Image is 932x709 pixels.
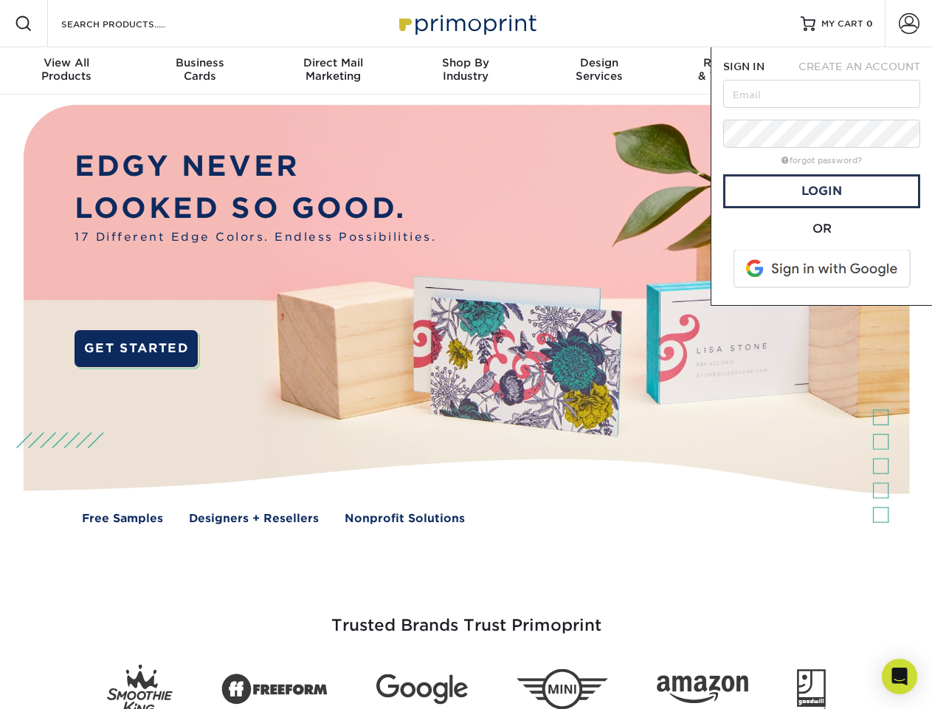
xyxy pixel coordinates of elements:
div: Cards [133,56,266,83]
input: SEARCH PRODUCTS..... [60,15,204,32]
div: Services [533,56,666,83]
a: Shop ByIndustry [399,47,532,95]
span: Direct Mail [266,56,399,69]
a: Resources& Templates [666,47,798,95]
p: LOOKED SO GOOD. [75,188,436,230]
span: SIGN IN [723,61,764,72]
div: Open Intercom Messenger [882,659,917,694]
span: CREATE AN ACCOUNT [798,61,920,72]
a: GET STARTED [75,330,198,367]
a: Designers + Resellers [189,510,319,527]
img: Goodwill [797,669,826,709]
span: Design [533,56,666,69]
a: forgot password? [781,156,862,165]
p: EDGY NEVER [75,145,436,188]
h3: Trusted Brands Trust Primoprint [35,580,898,653]
input: Email [723,80,920,108]
span: Shop By [399,56,532,69]
span: Resources [666,56,798,69]
span: MY CART [821,18,863,30]
div: & Templates [666,56,798,83]
span: Business [133,56,266,69]
div: OR [723,220,920,238]
a: Login [723,174,920,208]
a: BusinessCards [133,47,266,95]
span: 0 [866,18,873,29]
span: 17 Different Edge Colors. Endless Possibilities. [75,229,436,246]
img: Google [376,674,468,705]
a: Nonprofit Solutions [345,510,465,527]
a: Direct MailMarketing [266,47,399,95]
a: Free Samples [82,510,163,527]
img: Primoprint [393,7,540,39]
img: Amazon [657,676,748,704]
div: Industry [399,56,532,83]
div: Marketing [266,56,399,83]
a: DesignServices [533,47,666,95]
